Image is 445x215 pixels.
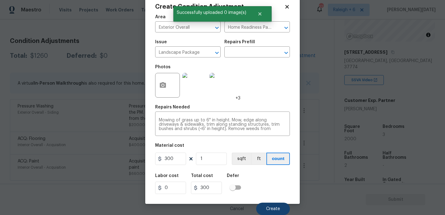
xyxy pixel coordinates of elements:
button: Close [250,8,270,20]
h5: Defer [227,174,239,178]
button: Create [256,203,290,215]
button: count [266,153,290,165]
button: Cancel [220,203,254,215]
h5: Repairs Needed [155,105,190,109]
span: Create [266,207,280,211]
h5: Photos [155,65,171,69]
button: Open [213,23,221,32]
button: ft [251,153,266,165]
h5: Total cost [191,174,213,178]
h5: Labor cost [155,174,179,178]
h5: Area [155,15,166,19]
button: Open [282,48,290,57]
span: Successfully uploaded 0 image(s) [173,6,250,19]
h2: Create Condition Adjustment [155,4,284,10]
button: Open [282,23,290,32]
button: Open [213,48,221,57]
h5: Repairs Prefill [224,40,255,44]
button: sqft [232,153,251,165]
span: +3 [235,95,240,101]
textarea: Mowing of grass up to 6" in height. Mow, edge along driveways & sidewalks, trim along standing st... [159,118,286,131]
h5: Material cost [155,143,184,148]
span: Cancel [230,207,244,211]
h5: Issue [155,40,167,44]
